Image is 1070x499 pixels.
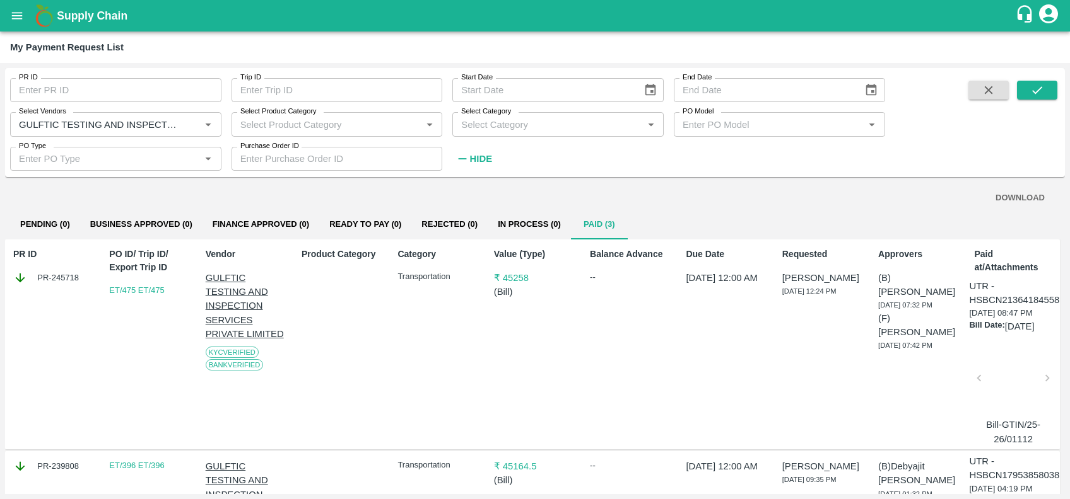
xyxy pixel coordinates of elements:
[232,78,443,102] input: Enter Trip ID
[859,78,883,102] button: Choose date
[969,454,1059,483] p: UTR - HSBCN17953858038
[878,301,932,309] span: [DATE] 07:32 PM
[109,461,164,470] a: ET/396 ET/396
[200,116,216,132] button: Open
[57,9,127,22] b: Supply Chain
[32,3,57,28] img: logo
[109,248,191,274] p: PO ID/ Trip ID/ Export Trip ID
[3,1,32,30] button: open drawer
[878,490,932,498] span: [DATE] 01:32 PM
[13,459,95,473] div: PR-239808
[397,459,479,471] p: Transportation
[494,248,576,261] p: Value (Type)
[57,7,1015,25] a: Supply Chain
[571,209,628,239] button: Paid (3)
[969,319,1004,333] p: Bill Date:
[494,473,576,487] p: ( Bill )
[203,209,319,239] button: Finance Approved (0)
[782,476,837,483] span: [DATE] 09:35 PM
[686,271,768,285] p: [DATE] 12:00 AM
[461,72,493,83] label: Start Date
[878,248,960,261] p: Approvers
[302,248,384,261] p: Product Category
[319,209,411,239] button: Ready To Pay (0)
[206,347,259,358] span: KYC Verified
[638,78,662,102] button: Choose date
[10,209,80,239] button: Pending (0)
[421,116,438,132] button: Open
[411,209,488,239] button: Rejected (0)
[10,39,124,55] div: My Payment Request List
[14,151,197,167] input: Enter PO Type
[13,248,95,261] p: PR ID
[461,106,511,117] label: Select Category
[864,116,880,132] button: Open
[590,271,672,284] div: --
[878,341,932,349] span: [DATE] 07:42 PM
[19,72,38,83] label: PR ID
[240,106,317,117] label: Select Product Category
[590,248,672,261] p: Balance Advance
[206,271,288,341] p: GULFTIC TESTING AND INSPECTION SERVICES PRIVATE LIMITED
[1005,319,1035,333] p: [DATE]
[1037,3,1060,29] div: account of current user
[488,209,571,239] button: In Process (0)
[206,248,288,261] p: Vendor
[782,287,837,295] span: [DATE] 12:24 PM
[494,271,576,285] p: ₹ 45258
[13,271,95,285] div: PR-245718
[19,141,46,151] label: PO Type
[494,285,576,299] p: ( Bill )
[984,418,1042,446] p: Bill-GTIN/25-26/01112
[782,271,864,285] p: [PERSON_NAME]
[590,459,672,472] div: --
[686,459,768,473] p: [DATE] 12:00 AM
[470,154,492,164] strong: Hide
[674,78,854,102] input: End Date
[200,151,216,167] button: Open
[1015,4,1037,27] div: customer-support
[235,116,418,132] input: Select Product Category
[19,106,66,117] label: Select Vendors
[969,279,1059,307] p: UTR - HSBCN21364184558
[878,459,960,488] p: (B) Debyajit [PERSON_NAME]
[878,271,960,299] p: (B) [PERSON_NAME]
[643,116,659,132] button: Open
[969,279,1056,446] div: [DATE] 08:47 PM
[782,248,864,261] p: Requested
[397,271,479,283] p: Transportation
[206,359,264,370] span: Bank Verified
[782,459,864,473] p: [PERSON_NAME]
[686,248,768,261] p: Due Date
[232,147,443,171] input: Enter Purchase Order ID
[397,248,479,261] p: Category
[452,148,495,169] button: Hide
[452,78,633,102] input: Start Date
[991,187,1050,209] button: DOWNLOAD
[683,106,714,117] label: PO Model
[494,459,576,473] p: ₹ 45164.5
[678,116,861,132] input: Enter PO Model
[109,285,164,295] a: ET/475 ET/475
[878,311,960,340] p: (F) [PERSON_NAME]
[683,72,712,83] label: End Date
[974,248,1056,274] p: Paid at/Attachments
[10,78,221,102] input: Enter PR ID
[456,116,639,132] input: Select Category
[240,141,299,151] label: Purchase Order ID
[80,209,203,239] button: Business Approved (0)
[240,72,261,83] label: Trip ID
[14,116,180,132] input: Select Vendor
